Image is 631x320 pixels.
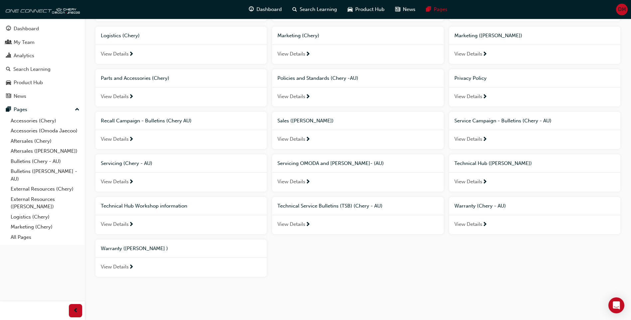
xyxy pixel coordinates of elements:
div: My Team [14,39,35,46]
span: next-icon [482,222,487,228]
span: View Details [101,135,129,143]
span: Technical Service Bulletins (TSB) (Chery - AU) [277,203,383,209]
button: Pages [3,103,82,116]
div: Product Hub [14,79,43,86]
a: Bulletins (Chery - AU) [8,156,82,167]
a: pages-iconPages [421,3,453,16]
a: Warranty (Chery - AU)View Details [449,197,620,234]
a: Technical Service Bulletins (TSB) (Chery - AU)View Details [272,197,443,234]
img: oneconnect [3,3,80,16]
span: View Details [101,178,129,186]
span: search-icon [6,67,11,73]
span: View Details [277,135,305,143]
div: News [14,92,26,100]
span: next-icon [305,94,310,100]
span: Pages [434,6,447,13]
span: Marketing ([PERSON_NAME]) [454,33,522,39]
span: Servicing OMODA and [PERSON_NAME]- (AU) [277,160,384,166]
span: car-icon [6,80,11,86]
a: Service Campaign - Bulletins (Chery - AU)View Details [449,112,620,149]
span: next-icon [129,137,134,143]
a: Analytics [3,50,82,62]
span: next-icon [305,52,310,58]
span: DM [618,6,626,13]
a: Technical Hub ([PERSON_NAME])View Details [449,154,620,192]
span: Dashboard [256,6,282,13]
span: Policies and Standards (Chery -AU) [277,75,358,81]
span: next-icon [305,179,310,185]
a: My Team [3,36,82,49]
a: Recall Campaign - Bulletins (Chery AU)View Details [95,112,267,149]
span: next-icon [129,264,134,270]
span: next-icon [482,137,487,143]
a: Marketing (Chery) [8,222,82,232]
span: news-icon [6,93,11,99]
a: Technical Hub Workshop informationView Details [95,197,267,234]
span: Parts and Accessories (Chery) [101,75,169,81]
a: Accessories (Omoda Jaecoo) [8,126,82,136]
span: next-icon [482,52,487,58]
span: Product Hub [355,6,385,13]
a: Aftersales ([PERSON_NAME]) [8,146,82,156]
span: people-icon [6,40,11,46]
div: Pages [14,106,27,113]
a: Parts and Accessories (Chery)View Details [95,69,267,106]
span: Servicing (Chery - AU) [101,160,152,166]
span: Recall Campaign - Bulletins (Chery AU) [101,118,192,124]
span: guage-icon [6,26,11,32]
button: DM [616,4,628,15]
span: View Details [101,263,129,271]
a: Aftersales (Chery) [8,136,82,146]
a: All Pages [8,232,82,242]
a: guage-iconDashboard [243,3,287,16]
span: View Details [101,221,129,228]
a: Privacy PolicyView Details [449,69,620,106]
span: search-icon [292,5,297,14]
span: next-icon [482,179,487,185]
span: View Details [277,221,305,228]
span: Warranty ([PERSON_NAME] ) [101,245,168,251]
span: pages-icon [6,107,11,113]
span: View Details [101,93,129,100]
span: Sales ([PERSON_NAME]) [277,118,334,124]
a: search-iconSearch Learning [287,3,342,16]
span: next-icon [129,222,134,228]
span: View Details [454,93,482,100]
span: next-icon [482,94,487,100]
a: Product Hub [3,77,82,89]
a: Accessories (Chery) [8,116,82,126]
a: External Resources ([PERSON_NAME]) [8,194,82,212]
span: next-icon [129,94,134,100]
span: View Details [454,50,482,58]
span: Marketing (Chery) [277,33,319,39]
a: Bulletins ([PERSON_NAME] - AU) [8,166,82,184]
span: View Details [101,50,129,58]
span: next-icon [305,222,310,228]
span: View Details [454,135,482,143]
a: External Resources (Chery) [8,184,82,194]
span: View Details [454,221,482,228]
span: Technical Hub ([PERSON_NAME]) [454,160,532,166]
a: Marketing (Chery)View Details [272,27,443,64]
span: Technical Hub Workshop information [101,203,187,209]
span: pages-icon [426,5,431,14]
span: Service Campaign - Bulletins (Chery - AU) [454,118,552,124]
span: Search Learning [300,6,337,13]
span: next-icon [129,179,134,185]
div: Dashboard [14,25,39,33]
span: Warranty (Chery - AU) [454,203,506,209]
a: Sales ([PERSON_NAME])View Details [272,112,443,149]
span: next-icon [305,137,310,143]
a: news-iconNews [390,3,421,16]
span: News [403,6,415,13]
span: chart-icon [6,53,11,59]
span: news-icon [395,5,400,14]
a: Marketing ([PERSON_NAME])View Details [449,27,620,64]
a: car-iconProduct Hub [342,3,390,16]
a: Logistics (Chery)View Details [95,27,267,64]
span: Privacy Policy [454,75,487,81]
a: News [3,90,82,102]
span: View Details [277,178,305,186]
